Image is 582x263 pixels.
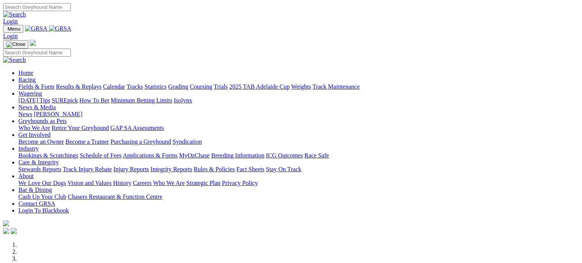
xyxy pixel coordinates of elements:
[34,111,82,117] a: [PERSON_NAME]
[145,83,167,90] a: Statistics
[18,111,32,117] a: News
[133,180,152,186] a: Careers
[179,152,210,159] a: MyOzChase
[194,166,235,172] a: Rules & Policies
[18,138,579,145] div: Get Involved
[291,83,311,90] a: Weights
[18,70,33,76] a: Home
[18,152,78,159] a: Bookings & Scratchings
[25,25,47,32] img: GRSA
[18,200,55,207] a: Contact GRSA
[266,166,301,172] a: Stay On Track
[304,152,329,159] a: Race Safe
[18,152,579,159] div: Industry
[313,83,360,90] a: Track Maintenance
[3,11,26,18] img: Search
[18,138,64,145] a: Become an Owner
[229,83,290,90] a: 2025 TAB Adelaide Cup
[3,25,23,33] button: Toggle navigation
[123,152,178,159] a: Applications & Forms
[18,125,50,131] a: Who We Are
[6,41,25,47] img: Close
[222,180,258,186] a: Privacy Policy
[18,187,52,193] a: Bar & Dining
[18,159,59,166] a: Care & Integrity
[18,166,61,172] a: Stewards Reports
[18,97,50,104] a: [DATE] Tips
[18,118,67,124] a: Greyhounds as Pets
[111,125,164,131] a: GAP SA Assessments
[214,83,228,90] a: Trials
[127,83,143,90] a: Tracks
[56,83,101,90] a: Results & Replays
[111,97,172,104] a: Minimum Betting Limits
[3,220,9,226] img: logo-grsa-white.png
[30,40,36,46] img: logo-grsa-white.png
[153,180,185,186] a: Who We Are
[150,166,192,172] a: Integrity Reports
[18,104,56,110] a: News & Media
[49,25,72,32] img: GRSA
[18,193,579,200] div: Bar & Dining
[18,125,579,131] div: Greyhounds as Pets
[174,97,192,104] a: Isolynx
[18,131,51,138] a: Get Involved
[3,3,71,11] input: Search
[3,228,9,234] img: facebook.svg
[186,180,220,186] a: Strategic Plan
[18,193,66,200] a: Cash Up Your Club
[67,180,111,186] a: Vision and Values
[3,33,18,39] a: Login
[18,207,69,214] a: Login To Blackbook
[18,173,34,179] a: About
[3,18,18,24] a: Login
[52,97,78,104] a: SUREpick
[18,83,54,90] a: Fields & Form
[18,180,579,187] div: About
[68,193,162,200] a: Chasers Restaurant & Function Centre
[11,228,17,234] img: twitter.svg
[65,138,109,145] a: Become a Trainer
[3,40,28,49] button: Toggle navigation
[211,152,264,159] a: Breeding Information
[168,83,188,90] a: Grading
[8,26,20,32] span: Menu
[113,166,149,172] a: Injury Reports
[18,145,39,152] a: Industry
[18,166,579,173] div: Care & Integrity
[18,90,42,97] a: Wagering
[52,125,109,131] a: Retire Your Greyhound
[266,152,303,159] a: ICG Outcomes
[3,57,26,63] img: Search
[190,83,212,90] a: Coursing
[173,138,202,145] a: Syndication
[80,97,109,104] a: How To Bet
[103,83,125,90] a: Calendar
[80,152,121,159] a: Schedule of Fees
[113,180,131,186] a: History
[18,76,36,83] a: Racing
[63,166,112,172] a: Track Injury Rebate
[18,180,66,186] a: We Love Our Dogs
[236,166,264,172] a: Fact Sheets
[3,49,71,57] input: Search
[18,83,579,90] div: Racing
[18,97,579,104] div: Wagering
[111,138,171,145] a: Purchasing a Greyhound
[18,111,579,118] div: News & Media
